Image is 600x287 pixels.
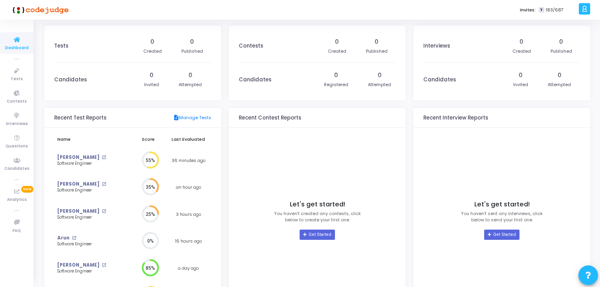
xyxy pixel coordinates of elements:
[57,269,118,274] div: Software Engineer
[423,77,456,83] h3: Candidates
[102,263,106,267] mat-icon: open_in_new
[461,210,543,223] p: You haven’t sent any interviews, click below to send your first one.
[54,43,68,49] h3: Tests
[54,132,131,147] th: Name
[165,228,211,255] td: 16 hours ago
[519,71,523,79] div: 0
[13,228,21,234] span: FAQ
[143,48,162,55] div: Created
[274,210,361,223] p: You haven’t created any contests, click below to create your first one.
[5,143,28,150] span: Questions
[181,48,203,55] div: Published
[6,121,28,127] span: Interviews
[239,115,301,121] h3: Recent Contest Reports
[4,166,29,172] span: Candidates
[324,81,348,88] div: Registered
[144,81,159,88] div: Invited
[57,262,99,269] a: [PERSON_NAME]
[368,81,391,88] div: Attempted
[10,2,69,18] img: logo
[57,241,118,247] div: Software Engineer
[559,38,563,46] div: 0
[57,161,118,167] div: Software Engineer
[7,98,27,105] span: Contests
[165,132,211,147] th: Last Evaluated
[548,81,571,88] div: Attempted
[190,38,194,46] div: 0
[188,71,192,79] div: 0
[5,45,29,52] span: Dashboard
[474,201,530,208] h4: Let's get started!
[300,230,335,240] a: Get Started
[334,71,338,79] div: 0
[54,115,106,121] h3: Recent Test Reports
[513,81,528,88] div: Invited
[102,209,106,213] mat-icon: open_in_new
[520,7,536,13] label: Invites:
[102,155,106,160] mat-icon: open_in_new
[57,215,118,221] div: Software Engineer
[512,48,531,55] div: Created
[423,43,450,49] h3: Interviews
[520,38,523,46] div: 0
[239,43,263,49] h3: Contests
[7,197,27,203] span: Analytics
[539,7,544,13] span: T
[239,77,271,83] h3: Candidates
[131,132,165,147] th: Score
[378,71,382,79] div: 0
[165,255,211,282] td: a day ago
[165,147,211,174] td: 36 minutes ago
[102,182,106,186] mat-icon: open_in_new
[335,38,339,46] div: 0
[558,71,562,79] div: 0
[546,7,563,13] span: 183/687
[484,230,519,240] a: Get Started
[366,48,388,55] div: Published
[551,48,572,55] div: Published
[57,208,99,215] a: [PERSON_NAME]
[57,154,99,161] a: [PERSON_NAME]
[57,181,99,188] a: [PERSON_NAME]
[57,235,70,241] a: Arun
[173,114,179,121] mat-icon: description
[21,186,33,193] span: New
[375,38,379,46] div: 0
[150,71,154,79] div: 0
[328,48,346,55] div: Created
[290,201,345,208] h4: Let's get started!
[72,236,76,240] mat-icon: open_in_new
[11,76,23,83] span: Tests
[173,114,211,121] a: Manage Tests
[57,188,118,193] div: Software Engineer
[54,77,87,83] h3: Candidates
[179,81,202,88] div: Attempted
[165,201,211,228] td: 3 hours ago
[165,174,211,201] td: an hour ago
[150,38,154,46] div: 0
[423,115,488,121] h3: Recent Interview Reports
